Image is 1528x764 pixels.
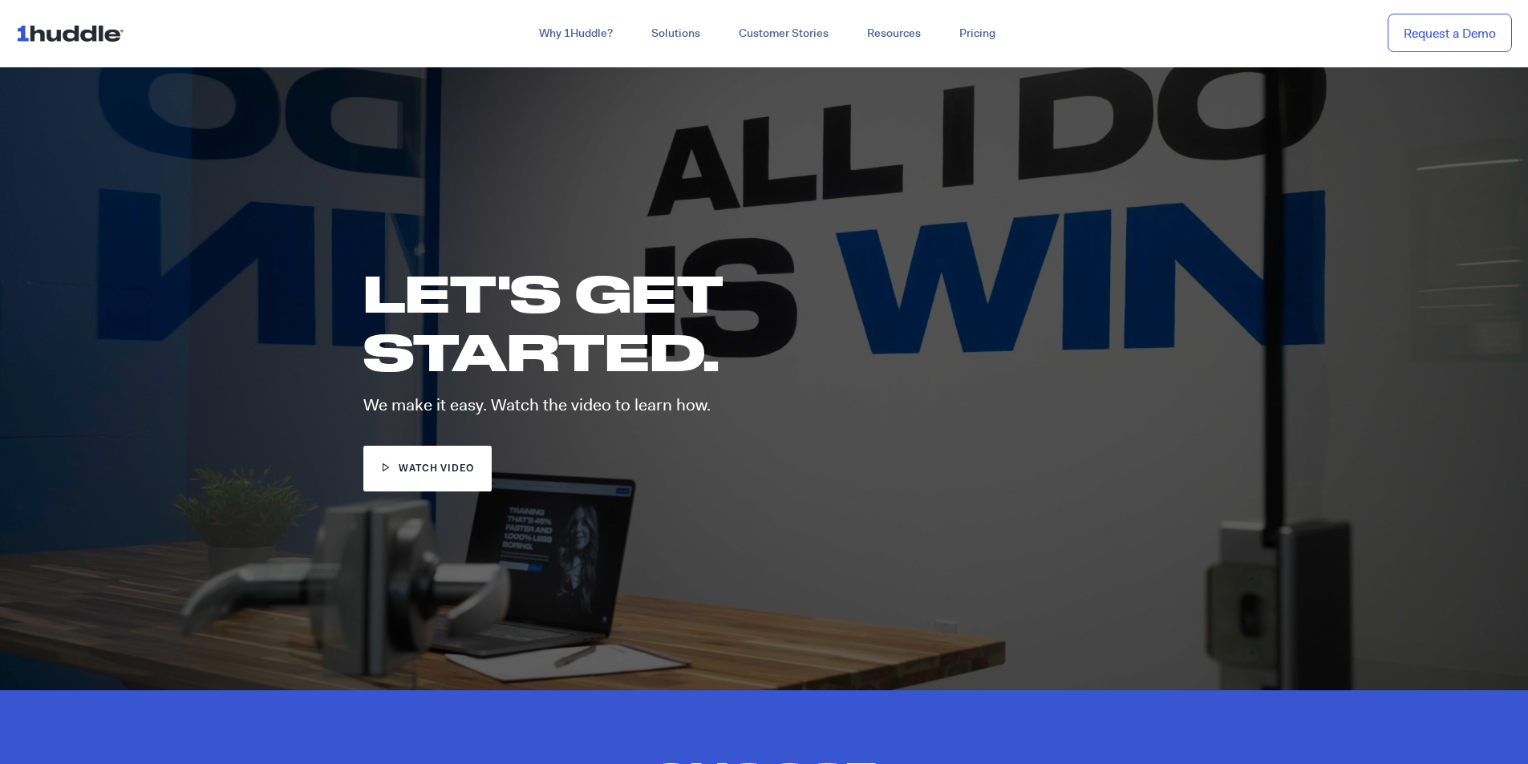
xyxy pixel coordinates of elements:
[520,19,632,48] a: Why 1Huddle?
[1388,14,1512,53] a: Request a Demo
[363,264,891,381] h1: LET'S GET STARTED.
[848,19,940,48] a: Resources
[16,18,131,48] img: ...
[363,446,492,491] a: watch video
[399,462,474,477] span: watch video
[632,19,719,48] a: Solutions
[940,19,1015,48] a: Pricing
[719,19,848,48] a: Customer Stories
[363,397,915,414] p: We make it easy. Watch the video to learn how.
